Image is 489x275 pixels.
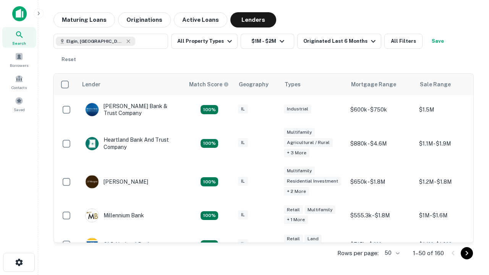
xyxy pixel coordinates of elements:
[185,74,234,95] th: Capitalize uses an advanced AI algorithm to match your search with the best lender. The match sco...
[12,6,27,21] img: capitalize-icon.png
[2,49,36,70] a: Borrowers
[10,62,28,68] span: Borrowers
[201,211,218,220] div: Matching Properties: 16, hasApolloMatch: undefined
[382,247,401,259] div: 50
[85,238,151,251] div: OLD National Bank
[415,95,484,124] td: $1.5M
[415,201,484,230] td: $1M - $1.6M
[238,239,248,248] div: IL
[347,124,415,163] td: $880k - $4.6M
[53,12,115,27] button: Maturing Loans
[285,80,301,89] div: Types
[451,189,489,226] iframe: Chat Widget
[304,235,322,243] div: Land
[11,84,27,91] span: Contacts
[284,187,309,196] div: + 2 more
[303,37,378,46] div: Originated Last 6 Months
[66,38,124,45] span: Elgin, [GEOGRAPHIC_DATA], [GEOGRAPHIC_DATA]
[85,175,148,189] div: [PERSON_NAME]
[86,175,99,188] img: picture
[86,137,99,150] img: picture
[86,209,99,222] img: picture
[201,240,218,249] div: Matching Properties: 22, hasApolloMatch: undefined
[174,12,227,27] button: Active Loans
[2,94,36,114] a: Saved
[347,95,415,124] td: $600k - $750k
[2,27,36,48] a: Search
[118,12,171,27] button: Originations
[201,139,218,148] div: Matching Properties: 20, hasApolloMatch: undefined
[239,80,269,89] div: Geography
[85,103,177,116] div: [PERSON_NAME] Bank & Trust Company
[86,103,99,116] img: picture
[347,201,415,230] td: $555.3k - $1.8M
[415,124,484,163] td: $1.1M - $1.9M
[280,74,347,95] th: Types
[347,74,415,95] th: Mortgage Range
[12,40,26,46] span: Search
[238,105,248,113] div: IL
[2,71,36,92] a: Contacts
[14,107,25,113] span: Saved
[351,80,396,89] div: Mortgage Range
[230,12,276,27] button: Lenders
[347,230,415,259] td: $715k - $4M
[420,80,451,89] div: Sale Range
[415,230,484,259] td: $1.1M - $1.9M
[57,52,81,67] button: Reset
[284,167,315,175] div: Multifamily
[234,74,280,95] th: Geography
[284,177,341,186] div: Residential Investment
[426,34,450,49] button: Save your search to get updates of matches that match your search criteria.
[241,34,294,49] button: $1M - $2M
[415,74,484,95] th: Sale Range
[85,136,177,150] div: Heartland Bank And Trust Company
[78,74,185,95] th: Lender
[201,105,218,114] div: Matching Properties: 28, hasApolloMatch: undefined
[337,249,379,258] p: Rows per page:
[201,177,218,186] div: Matching Properties: 24, hasApolloMatch: undefined
[238,138,248,147] div: IL
[284,235,303,243] div: Retail
[284,128,315,137] div: Multifamily
[461,247,473,259] button: Go to next page
[413,249,444,258] p: 1–50 of 160
[284,138,333,147] div: Agricultural / Rural
[284,215,308,224] div: + 1 more
[85,209,144,222] div: Millennium Bank
[384,34,423,49] button: All Filters
[189,80,229,89] div: Capitalize uses an advanced AI algorithm to match your search with the best lender. The match sco...
[297,34,381,49] button: Originated Last 6 Months
[284,149,309,157] div: + 3 more
[86,238,99,251] img: picture
[284,205,303,214] div: Retail
[171,34,238,49] button: All Property Types
[284,105,311,113] div: Industrial
[238,177,248,186] div: IL
[189,80,227,89] h6: Match Score
[415,163,484,201] td: $1.2M - $1.8M
[238,210,248,219] div: IL
[304,205,335,214] div: Multifamily
[82,80,100,89] div: Lender
[347,163,415,201] td: $650k - $1.8M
